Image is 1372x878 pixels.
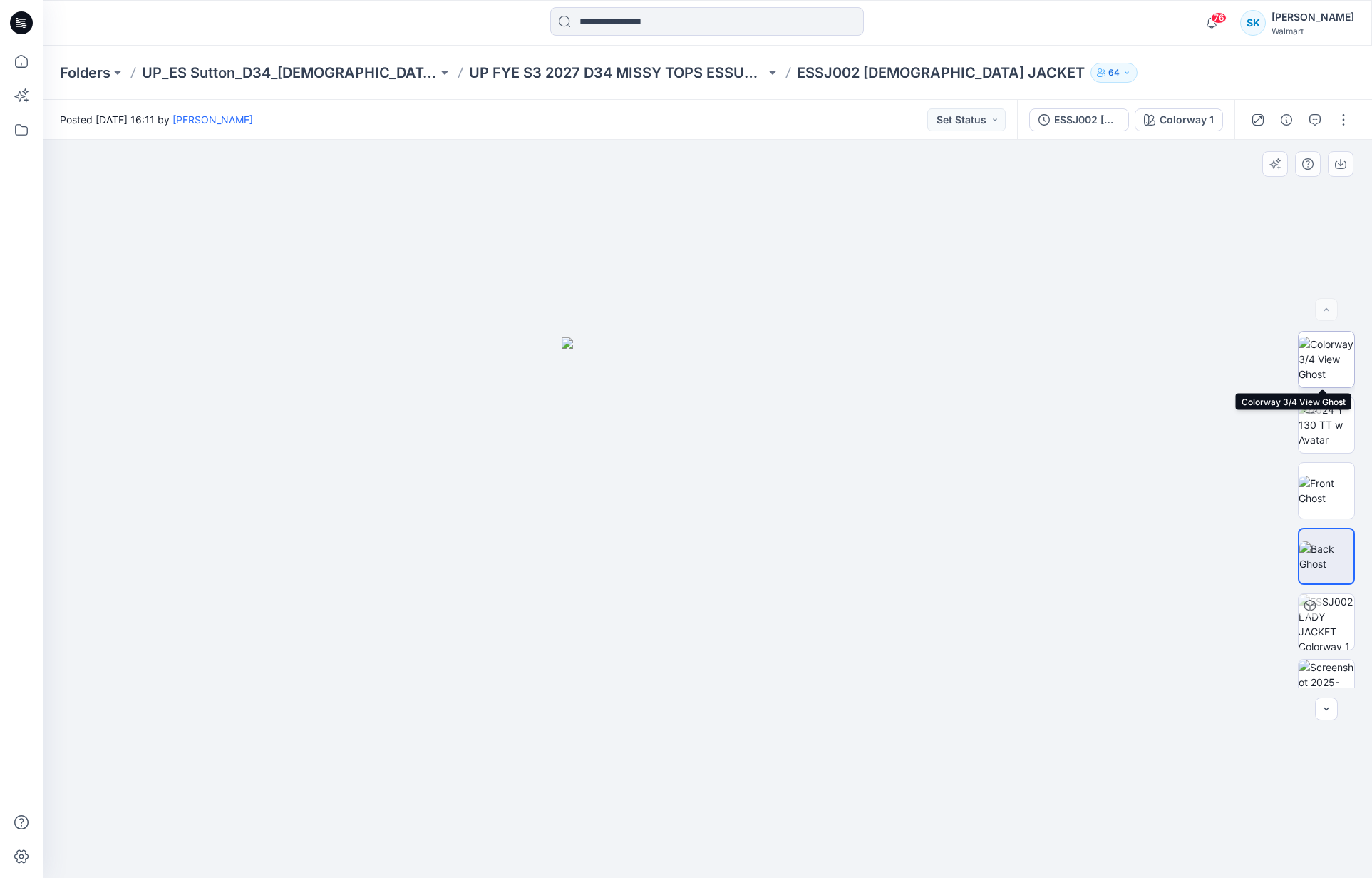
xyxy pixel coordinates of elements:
button: Details [1275,108,1298,131]
img: 2024 Y 130 TT w Avatar [1299,402,1354,447]
div: ESSJ002 [DEMOGRAPHIC_DATA] JACKET [1054,112,1120,128]
div: Walmart [1272,26,1354,36]
button: ESSJ002 [DEMOGRAPHIC_DATA] JACKET [1029,108,1129,131]
div: [PERSON_NAME] [1272,9,1354,26]
button: Colorway 1 [1135,108,1223,131]
img: Colorway 3/4 View Ghost [1299,337,1354,382]
button: 64 [1090,63,1138,83]
a: UP FYE S3 2027 D34 MISSY TOPS ESSUTTON [469,63,765,83]
p: 64 [1108,65,1120,81]
div: Colorway 1 [1160,112,1214,128]
img: Back Ghost [1299,541,1353,571]
span: 76 [1211,12,1227,24]
a: [PERSON_NAME] [172,113,253,126]
a: UP_ES Sutton_D34_[DEMOGRAPHIC_DATA] Woven Tops [142,63,438,83]
img: Screenshot 2025-09-03 at 12.32.47PM [1299,660,1354,715]
p: ESSJ002 [DEMOGRAPHIC_DATA] JACKET [797,63,1085,83]
div: SK [1240,10,1266,36]
span: Posted [DATE] 16:11 by [60,112,253,127]
img: Front Ghost [1299,476,1354,506]
a: Folders [60,63,110,83]
img: ESSJ002 LADY JACKET Colorway 1 [1299,594,1354,650]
